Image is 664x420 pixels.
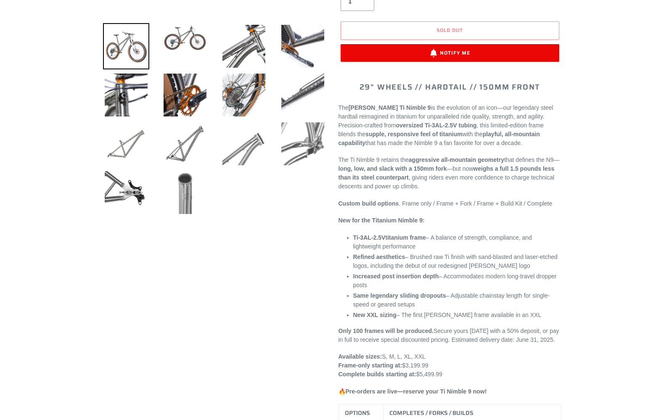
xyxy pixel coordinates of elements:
img: Load image into Gallery viewer, TI NIMBLE 9 [280,23,326,69]
li: – A balance of strength, compliance, and lightweight performance [353,233,561,251]
strong: Increased post insertion depth [353,273,439,280]
img: Load image into Gallery viewer, TI NIMBLE 9 [103,169,149,216]
strong: Available sizes: [339,353,382,360]
p: 🔥 [339,387,561,396]
strong: Refined aesthetics [353,254,405,260]
strong: Custom build options [339,200,399,207]
img: Load image into Gallery viewer, TI NIMBLE 9 [103,121,149,167]
img: Load image into Gallery viewer, TI NIMBLE 9 [221,121,267,167]
strong: aggressive all-mountain geometry [409,156,504,163]
p: . Frame only / Frame + Fork / Frame + Build Kit / Complete [339,199,561,208]
li: – Accommodates modern long-travel dropper posts [353,272,561,290]
img: Load image into Gallery viewer, TI NIMBLE 9 [103,72,149,118]
span: Ti-3AL-2.5V [353,234,386,241]
li: – Brushed raw Ti finish with sand-blasted and laser-etched logos, including the debut of our rede... [353,253,561,270]
span: Sold out [436,26,463,34]
img: Load image into Gallery viewer, TI NIMBLE 9 [162,121,208,167]
li: – Adjustable chainstay length for single-speed or geared setups [353,291,561,309]
strong: Pre-orders are live—reserve your Ti Nimble 9 now! [346,388,487,395]
strong: Frame-only starting at: [339,362,402,369]
img: Load image into Gallery viewer, TI NIMBLE 9 [162,23,208,53]
strong: weighs a full 1.5 pounds less than its steel counterpart [339,165,555,181]
span: 29" WHEELS // HARDTAIL // 150MM FRONT [360,81,540,93]
strong: New for the Titanium Nimble 9: [339,217,425,224]
strong: Only 100 frames will be produced. [339,328,434,334]
li: – The first [PERSON_NAME] frame available in an XXL [353,311,561,320]
p: The is the evolution of an icon—our legendary steel hardtail reimagined in titanium for unparalle... [339,103,561,148]
strong: [PERSON_NAME] Ti Nimble 9 [349,104,431,111]
img: Load image into Gallery viewer, TI NIMBLE 9 [103,23,149,69]
img: Load image into Gallery viewer, TI NIMBLE 9 [221,72,267,118]
button: Notify Me [341,44,559,62]
img: Load image into Gallery viewer, TI NIMBLE 9 [162,169,208,216]
strong: supple, responsive feel of titanium [365,131,462,137]
p: The Ti Nimble 9 retains the that defines the N9— —but now , giving riders even more confidence to... [339,156,561,191]
strong: oversized Ti-3AL-2.5V tubing [396,122,476,129]
p: Secure yours [DATE] with a 50% deposit, or pay in full to receive special discounted pricing. Est... [339,327,561,344]
strong: Same legendary sliding dropouts [353,292,446,299]
p: S, M, L, XL, XXL $3,199.99 $5,499.99 [339,352,561,379]
strong: long, low, and slack with a 150mm fork [339,165,447,172]
img: Load image into Gallery viewer, TI NIMBLE 9 [280,72,326,118]
button: Sold out [341,21,559,40]
strong: titanium frame [353,234,426,241]
img: Load image into Gallery viewer, TI NIMBLE 9 [162,72,208,118]
img: Load image into Gallery viewer, TI NIMBLE 9 [221,23,267,69]
strong: Complete builds starting at: [339,371,416,378]
strong: New XXL sizing [353,312,397,318]
img: Load image into Gallery viewer, TI NIMBLE 9 [280,121,326,167]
